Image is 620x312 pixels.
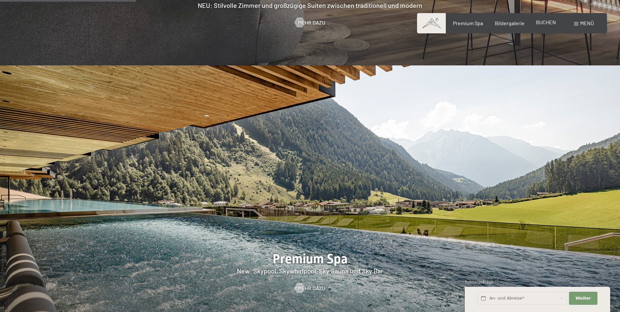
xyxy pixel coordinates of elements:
button: Weiter [569,292,597,305]
span: Mehr dazu [298,285,325,292]
span: Weiter [576,295,591,301]
a: Mehr dazu [295,19,325,26]
span: Mehr dazu [298,19,325,26]
a: Bildergalerie [495,20,525,26]
a: Premium Spa [453,20,483,26]
span: Schnellanfrage [465,279,493,285]
a: Mehr dazu [295,285,325,292]
span: Menü [580,20,594,26]
a: BUCHEN [536,19,556,25]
